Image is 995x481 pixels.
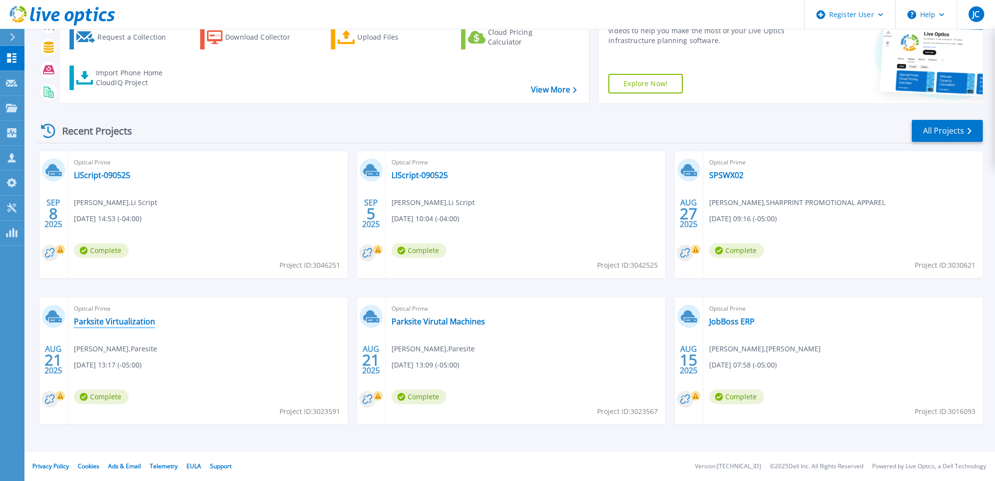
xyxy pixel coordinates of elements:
span: Complete [709,389,764,404]
div: AUG 2025 [44,342,63,378]
div: Cloud Pricing Calculator [488,27,566,47]
span: Optical Prime [392,157,659,168]
span: Project ID: 3016093 [915,406,975,417]
span: [PERSON_NAME] , Li Script [392,197,475,208]
span: [PERSON_NAME] , Paresite [392,344,475,354]
a: Cookies [78,462,99,470]
div: AUG 2025 [362,342,380,378]
a: Request a Collection [69,25,179,49]
a: EULA [186,462,201,470]
a: Cloud Pricing Calculator [461,25,570,49]
span: Complete [392,389,446,404]
a: Ads & Email [108,462,141,470]
a: LIScript-090525 [74,170,130,180]
a: JobBoss ERP [709,317,755,326]
a: Privacy Policy [32,462,69,470]
span: Project ID: 3042525 [597,260,658,271]
span: [PERSON_NAME] , SHARPRINT PROMOTIONAL APPAREL [709,197,885,208]
span: [DATE] 10:04 (-04:00) [392,213,459,224]
span: Project ID: 3023567 [597,406,658,417]
span: 27 [680,209,697,218]
a: Support [210,462,231,470]
span: Project ID: 3046251 [279,260,340,271]
a: View More [531,85,577,94]
a: Parksite Virutal Machines [392,317,485,326]
a: Telemetry [150,462,178,470]
div: Import Phone Home CloudIQ Project [96,68,172,88]
div: Request a Collection [97,27,176,47]
li: Version: [TECHNICAL_ID] [695,463,761,470]
span: [PERSON_NAME] , Paresite [74,344,157,354]
div: Recent Projects [38,119,145,143]
span: [DATE] 07:58 (-05:00) [709,360,777,370]
a: SPSWX02 [709,170,743,180]
a: Parksite Virtualization [74,317,155,326]
div: SEP 2025 [44,196,63,231]
span: 8 [49,209,58,218]
span: Optical Prime [709,157,977,168]
span: Optical Prime [709,303,977,314]
a: All Projects [912,120,983,142]
div: Upload Files [357,27,436,47]
span: [DATE] 09:16 (-05:00) [709,213,777,224]
div: SEP 2025 [362,196,380,231]
span: Optical Prime [74,303,342,314]
div: Download Collector [225,27,303,47]
a: LIScript-090525 [392,170,448,180]
li: Powered by Live Optics, a Dell Technology [872,463,986,470]
span: Optical Prime [74,157,342,168]
span: Project ID: 3023591 [279,406,340,417]
span: 21 [45,356,62,364]
li: © 2025 Dell Inc. All Rights Reserved [770,463,863,470]
span: Project ID: 3030621 [915,260,975,271]
a: Explore Now! [608,74,683,93]
span: Complete [709,243,764,258]
span: Complete [74,389,129,404]
div: AUG 2025 [679,196,698,231]
span: 21 [362,356,380,364]
span: [DATE] 13:17 (-05:00) [74,360,141,370]
span: Optical Prime [392,303,659,314]
span: Complete [392,243,446,258]
span: JC [972,10,979,18]
span: [PERSON_NAME] , [PERSON_NAME] [709,344,821,354]
a: Upload Files [331,25,440,49]
span: 15 [680,356,697,364]
span: 5 [367,209,375,218]
span: Complete [74,243,129,258]
span: [DATE] 13:09 (-05:00) [392,360,459,370]
div: AUG 2025 [679,342,698,378]
span: [PERSON_NAME] , Li Script [74,197,157,208]
div: Find tutorials, instructional guides and other support videos to help you make the most of your L... [608,16,805,46]
a: Download Collector [200,25,309,49]
span: [DATE] 14:53 (-04:00) [74,213,141,224]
